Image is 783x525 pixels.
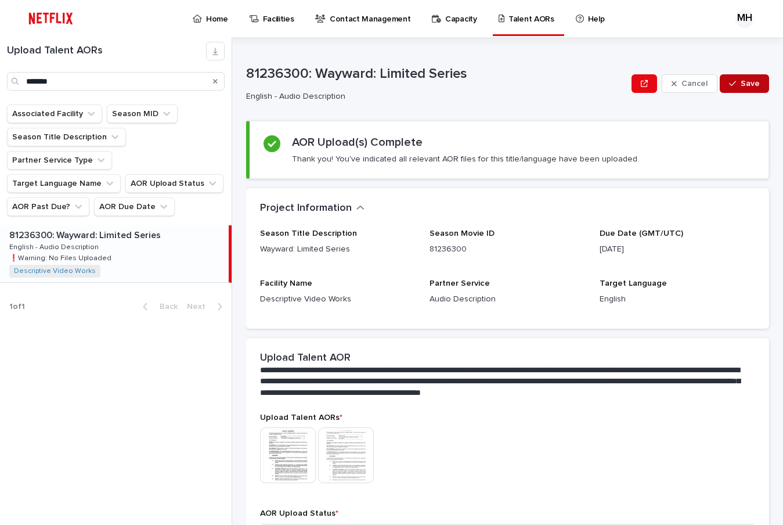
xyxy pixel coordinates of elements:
span: Due Date (GMT/UTC) [600,229,683,238]
button: AOR Past Due? [7,197,89,216]
p: ❗️Warning: No Files Uploaded [9,252,114,262]
span: Upload Talent AORs [260,413,342,422]
p: Thank you! You've indicated all relevant AOR files for this title/language have been uploaded. [292,154,639,164]
span: Season Title Description [260,229,357,238]
span: Target Language [600,279,667,287]
div: MH [735,9,754,28]
button: AOR Upload Status [125,174,223,193]
h2: Project Information [260,202,352,215]
span: Back [153,303,178,311]
button: Project Information [260,202,365,215]
span: Partner Service [430,279,490,287]
button: Target Language Name [7,174,121,193]
p: English - Audio Description [246,92,622,102]
p: English [600,293,755,305]
a: Descriptive Video Works [14,267,96,275]
h2: AOR Upload(s) Complete [292,135,423,149]
button: Cancel [662,74,717,93]
button: Season MID [107,105,178,123]
span: Save [741,80,760,88]
p: English - Audio Description [9,241,101,251]
input: Search [7,72,225,91]
h1: Upload Talent AORs [7,45,206,57]
button: Associated Facility [7,105,102,123]
p: 81236300: Wayward: Limited Series [9,228,163,241]
button: AOR Due Date [94,197,175,216]
p: 81236300: Wayward: Limited Series [246,66,627,82]
p: [DATE] [600,243,755,256]
span: Cancel [681,80,708,88]
img: ifQbXi3ZQGMSEF7WDB7W [23,7,78,30]
button: Season Title Description [7,128,126,146]
button: Back [133,301,182,312]
p: Descriptive Video Works [260,293,416,305]
p: 81236300 [430,243,585,256]
p: Audio Description [430,293,585,305]
button: Save [720,74,769,93]
span: Next [187,303,212,311]
span: Facility Name [260,279,312,287]
span: AOR Upload Status [260,509,338,517]
span: Season Movie ID [430,229,495,238]
h2: Upload Talent AOR [260,352,351,365]
button: Next [182,301,232,312]
button: Partner Service Type [7,151,112,170]
p: Wayward: Limited Series [260,243,416,256]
